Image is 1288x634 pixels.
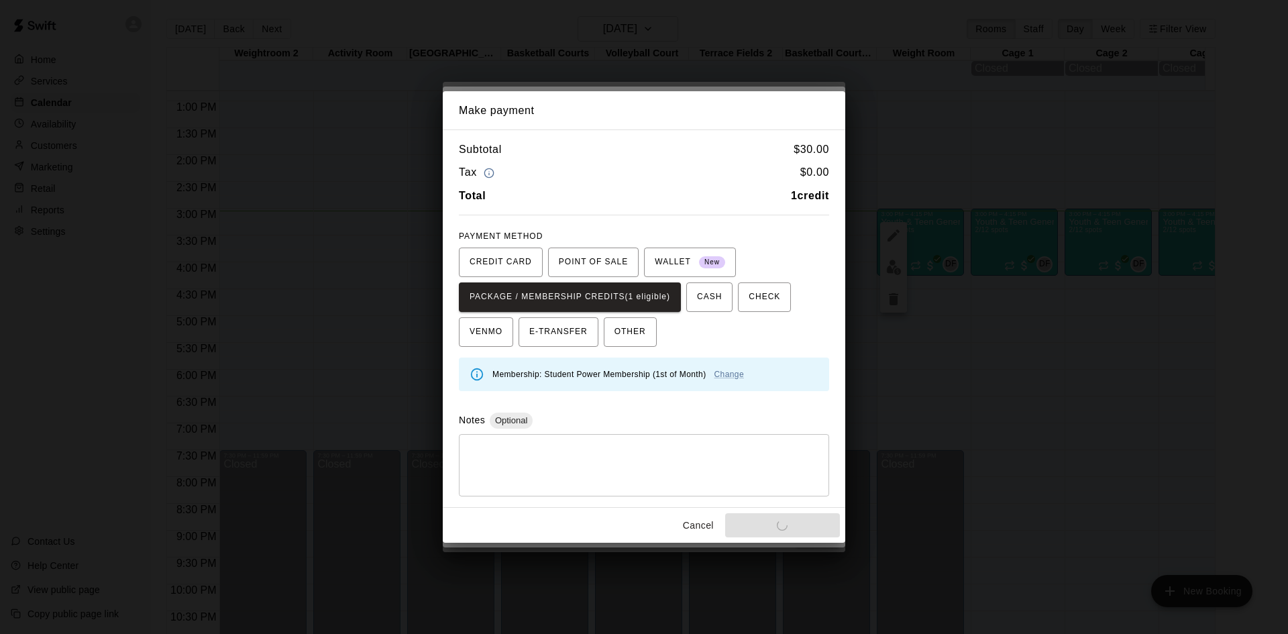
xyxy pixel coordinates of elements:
h6: $ 30.00 [794,141,829,158]
span: VENMO [470,321,502,343]
label: Notes [459,415,485,425]
span: POINT OF SALE [559,252,628,273]
span: New [699,254,725,272]
span: CHECK [749,286,780,308]
button: OTHER [604,317,657,347]
h6: Tax [459,164,498,182]
button: CHECK [738,282,791,312]
span: OTHER [614,321,646,343]
button: CASH [686,282,733,312]
button: POINT OF SALE [548,248,639,277]
span: Optional [490,415,533,425]
h2: Make payment [443,91,845,130]
b: Total [459,190,486,201]
button: WALLET New [644,248,736,277]
span: E-TRANSFER [529,321,588,343]
button: VENMO [459,317,513,347]
span: PACKAGE / MEMBERSHIP CREDITS (1 eligible) [470,286,670,308]
button: Cancel [677,513,720,538]
h6: Subtotal [459,141,502,158]
h6: $ 0.00 [800,164,829,182]
button: CREDIT CARD [459,248,543,277]
button: PACKAGE / MEMBERSHIP CREDITS(1 eligible) [459,282,681,312]
a: Change [714,370,744,379]
span: PAYMENT METHOD [459,231,543,241]
span: CREDIT CARD [470,252,532,273]
span: Membership: Student Power Membership (1st of Month) [492,370,744,379]
b: 1 credit [791,190,829,201]
span: CASH [697,286,722,308]
span: WALLET [655,252,725,273]
button: E-TRANSFER [519,317,598,347]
